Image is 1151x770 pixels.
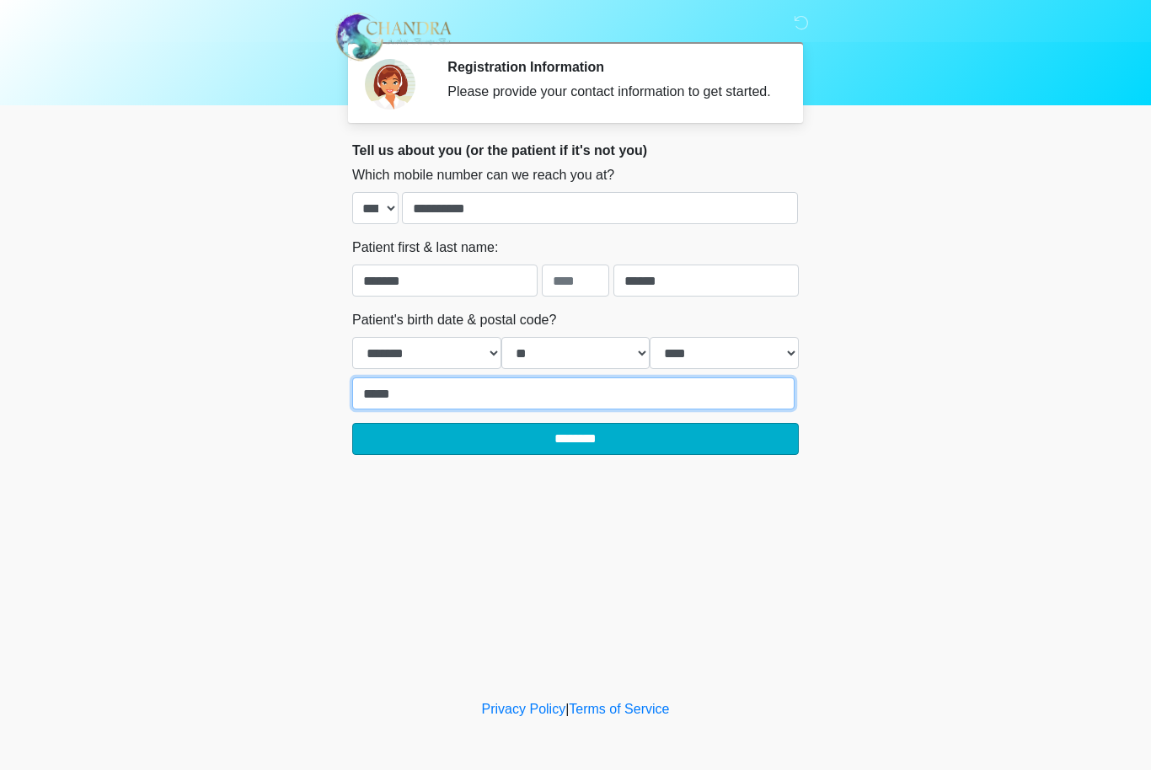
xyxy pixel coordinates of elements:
[335,13,452,61] img: Chandra Aesthetic Beauty Bar Logo
[447,82,774,102] div: Please provide your contact information to get started.
[565,702,569,716] a: |
[482,702,566,716] a: Privacy Policy
[352,142,799,158] h2: Tell us about you (or the patient if it's not you)
[352,238,498,258] label: Patient first & last name:
[365,59,415,110] img: Agent Avatar
[352,310,556,330] label: Patient's birth date & postal code?
[569,702,669,716] a: Terms of Service
[352,165,614,185] label: Which mobile number can we reach you at?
